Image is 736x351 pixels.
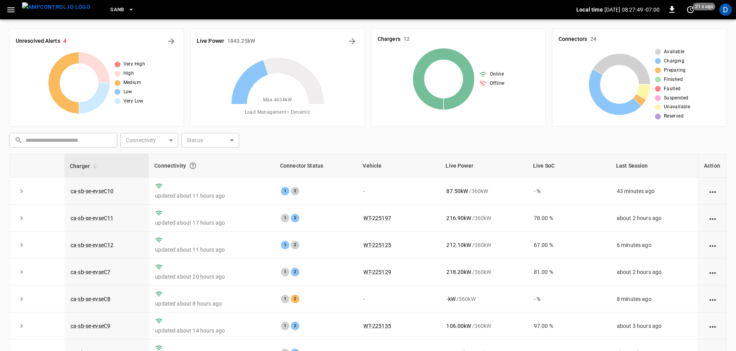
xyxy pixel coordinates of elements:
[708,187,717,195] div: action cell options
[528,259,611,286] td: 81.00 %
[70,161,100,171] span: Charger
[490,71,504,78] span: Online
[16,185,27,197] button: expand row
[446,187,468,195] p: 87.50 kW
[664,57,684,65] span: Charging
[576,6,603,13] p: Local time
[378,35,400,44] h6: Chargers
[281,214,289,222] div: 1
[155,219,268,227] p: updated about 17 hours ago
[446,268,522,276] div: / 360 kW
[664,103,690,111] span: Unavailable
[155,192,268,200] p: updated about 11 hours ago
[719,3,732,16] div: profile-icon
[446,295,455,303] p: - kW
[684,3,697,16] button: set refresh interval
[63,37,66,45] h6: 4
[611,259,698,286] td: about 2 hours ago
[528,178,611,205] td: - %
[708,295,717,303] div: action cell options
[440,154,528,178] th: Live Power
[71,323,110,329] a: ca-sb-se-evseC9
[528,286,611,312] td: - %
[165,35,177,47] button: All Alerts
[664,113,684,120] span: Reserved
[446,322,522,330] div: / 360 kW
[291,214,299,222] div: 2
[528,154,611,178] th: Live SoC
[110,5,124,14] span: SanB
[22,2,90,12] img: ampcontrol.io logo
[107,2,137,17] button: SanB
[357,178,440,205] td: -
[123,70,134,77] span: High
[291,241,299,249] div: 2
[16,212,27,224] button: expand row
[16,239,27,251] button: expand row
[528,312,611,339] td: 97.00 %
[197,37,224,45] h6: Live Power
[611,286,698,312] td: 8 minutes ago
[71,242,113,248] a: ca-sb-se-evseC12
[446,241,471,249] p: 212.10 kW
[291,322,299,330] div: 2
[263,96,292,104] span: Max. 4634 kW
[363,215,391,221] a: WT-225197
[403,35,410,44] h6: 12
[71,215,113,221] a: ca-sb-se-evseC11
[446,268,471,276] p: 218.20 kW
[281,241,289,249] div: 1
[363,323,391,329] a: WT-225135
[357,154,440,178] th: Vehicle
[698,154,726,178] th: Action
[446,295,522,303] div: / 360 kW
[708,322,717,330] div: action cell options
[155,327,268,334] p: updated about 14 hours ago
[123,88,132,96] span: Low
[528,205,611,232] td: 78.00 %
[123,60,145,68] span: Very High
[664,94,689,102] span: Suspended
[708,241,717,249] div: action cell options
[446,322,471,330] p: 106.00 kW
[71,188,113,194] a: ca-sb-se-evseC10
[16,266,27,278] button: expand row
[275,154,358,178] th: Connector Status
[227,37,255,45] h6: 1843.25 kW
[604,6,660,13] p: [DATE] 08:27:49 -07:00
[611,205,698,232] td: about 2 hours ago
[446,187,522,195] div: / 360 kW
[186,159,200,173] button: Connection between the charger and our software.
[528,232,611,259] td: 67.00 %
[281,322,289,330] div: 1
[363,269,391,275] a: WT-225129
[155,273,268,280] p: updated about 20 hours ago
[664,48,685,56] span: Available
[123,97,143,105] span: Very Low
[281,295,289,303] div: 1
[16,293,27,305] button: expand row
[490,80,505,87] span: Offline
[708,214,717,222] div: action cell options
[281,187,289,195] div: 1
[446,214,471,222] p: 216.90 kW
[708,268,717,276] div: action cell options
[446,241,522,249] div: / 360 kW
[363,242,391,248] a: WT-225125
[446,214,522,222] div: / 360 kW
[664,85,681,93] span: Faulted
[664,76,683,84] span: Finished
[291,187,299,195] div: 2
[291,268,299,276] div: 2
[245,109,311,116] span: Load Management = Dynamic
[611,178,698,205] td: 43 minutes ago
[664,67,686,74] span: Preparing
[154,159,269,173] div: Connectivity
[16,320,27,332] button: expand row
[291,295,299,303] div: 2
[71,296,110,302] a: ca-sb-se-evseC8
[155,246,268,254] p: updated about 11 hours ago
[559,35,587,44] h6: Connectors
[590,35,596,44] h6: 24
[611,154,698,178] th: Last Session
